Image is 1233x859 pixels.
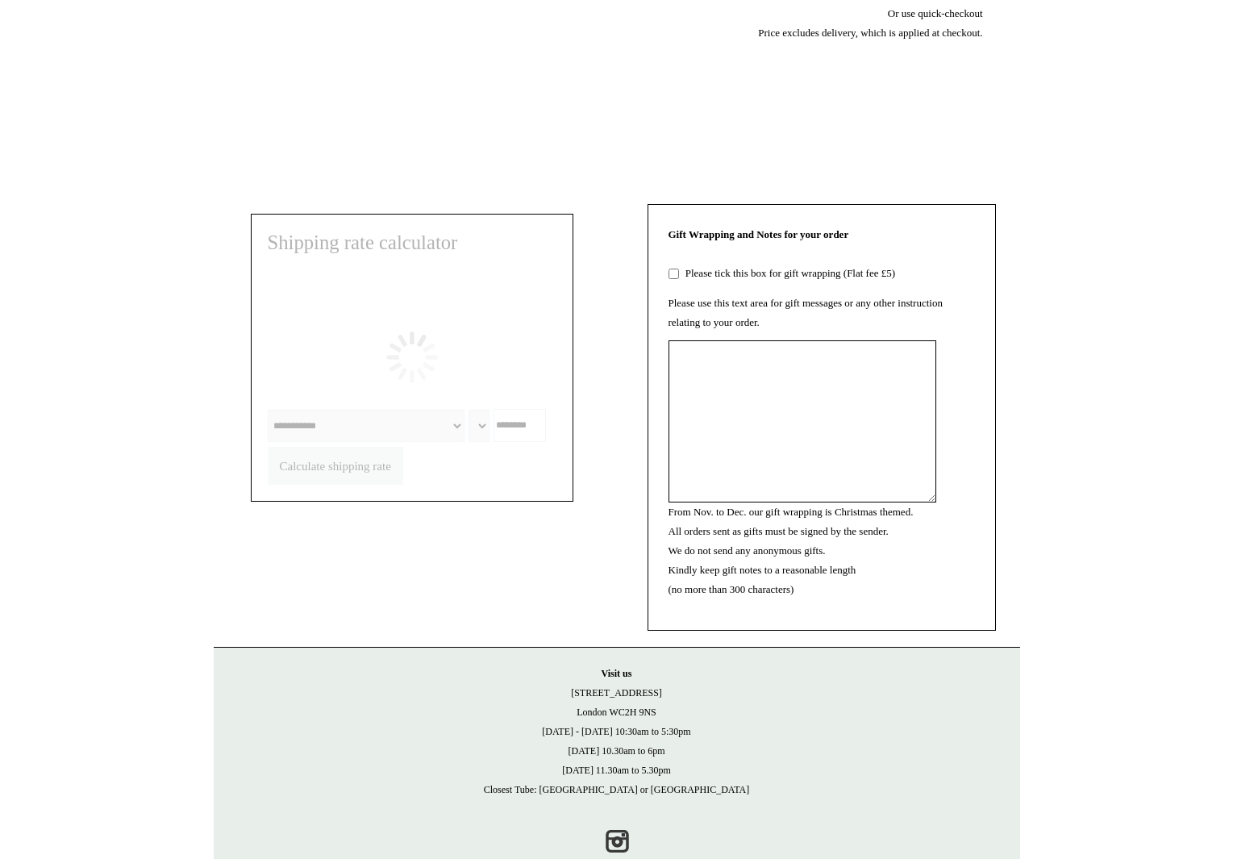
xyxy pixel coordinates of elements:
[251,4,983,43] div: Or use quick-checkout
[251,23,983,43] div: Price excludes delivery, which is applied at checkout.
[669,506,914,595] label: From Nov. to Dec. our gift wrapping is Christmas themed. All orders sent as gifts must be signed ...
[669,297,943,328] label: Please use this text area for gift messages or any other instruction relating to your order.
[602,668,632,679] strong: Visit us
[230,664,1004,799] p: [STREET_ADDRESS] London WC2H 9NS [DATE] - [DATE] 10:30am to 5:30pm [DATE] 10.30am to 6pm [DATE] 1...
[669,228,849,240] strong: Gift Wrapping and Notes for your order
[681,267,895,279] label: Please tick this box for gift wrapping (Flat fee £5)
[599,824,635,859] a: Instagram
[862,101,983,144] iframe: PayPal-paypal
